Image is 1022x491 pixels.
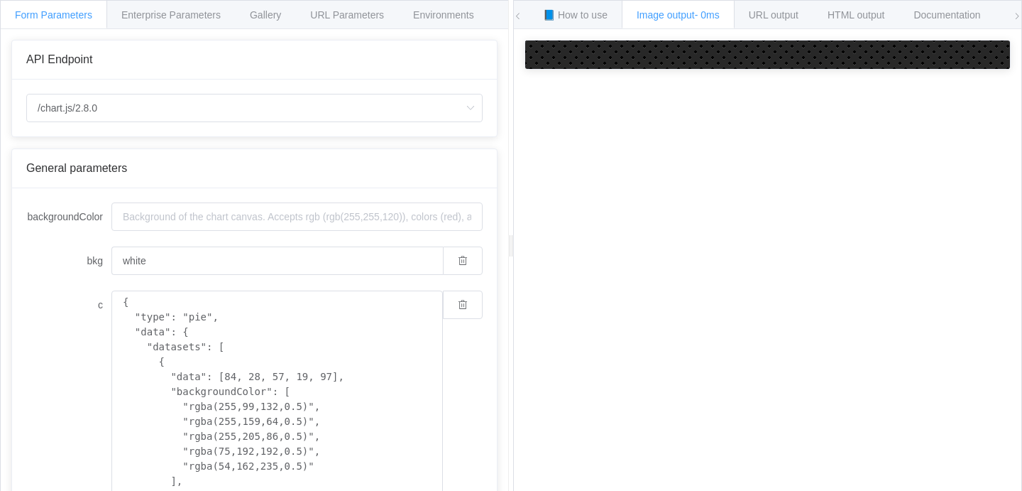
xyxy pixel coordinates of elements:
[749,9,798,21] span: URL output
[26,247,111,275] label: bkg
[913,9,980,21] span: Documentation
[26,291,111,319] label: c
[121,9,221,21] span: Enterprise Parameters
[637,9,720,21] span: Image output
[828,9,884,21] span: HTML output
[111,203,483,231] input: Background of the chart canvas. Accepts rgb (rgb(255,255,120)), colors (red), and url-encoded hex...
[26,94,483,122] input: Select
[26,203,111,231] label: backgroundColor
[413,9,474,21] span: Environments
[26,162,127,174] span: General parameters
[250,9,281,21] span: Gallery
[695,9,720,21] span: - 0ms
[15,9,92,21] span: Form Parameters
[310,9,384,21] span: URL Parameters
[543,9,608,21] span: 📘 How to use
[111,247,443,275] input: Background of the chart canvas. Accepts rgb (rgb(255,255,120)), colors (red), and url-encoded hex...
[26,53,92,65] span: API Endpoint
